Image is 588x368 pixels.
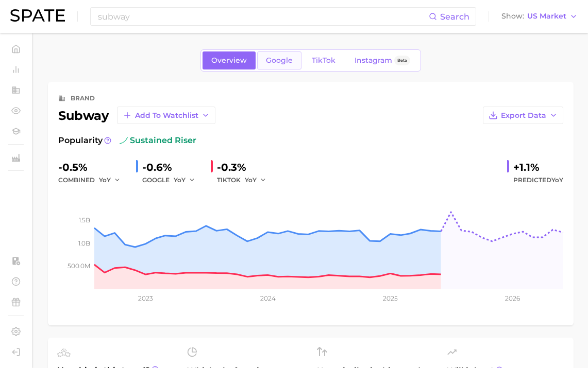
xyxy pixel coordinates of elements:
[346,51,419,69] a: InstagramBeta
[58,134,103,147] span: Popularity
[97,8,429,25] input: Search here for a brand, industry, or ingredient
[257,51,301,69] a: Google
[260,294,275,302] tspan: 2024
[397,56,407,65] span: Beta
[142,159,203,176] div: -0.6%
[10,9,65,22] img: SPATE
[211,56,247,65] span: Overview
[58,174,128,186] div: combined
[120,134,196,147] span: sustained riser
[174,174,196,186] button: YoY
[217,174,274,186] div: TIKTOK
[117,107,215,124] button: Add to Watchlist
[99,174,121,186] button: YoY
[551,176,563,184] span: YoY
[135,111,198,120] span: Add to Watchlist
[513,174,563,186] span: Predicted
[505,294,520,302] tspan: 2026
[501,13,524,19] span: Show
[58,159,128,176] div: -0.5%
[527,13,566,19] span: US Market
[8,344,24,360] a: Log out. Currently logged in with e-mail lhighfill@hunterpr.com.
[99,176,111,184] span: YoY
[217,159,274,176] div: -0.3%
[355,56,392,65] span: Instagram
[303,51,344,69] a: TikTok
[71,92,95,104] div: brand
[245,174,267,186] button: YoY
[142,174,203,186] div: GOOGLE
[245,176,257,184] span: YoY
[383,294,398,302] tspan: 2025
[58,107,215,124] div: subway
[440,12,469,22] span: Search
[312,56,335,65] span: TikTok
[483,107,563,124] button: Export Data
[174,176,186,184] span: YoY
[501,111,546,120] span: Export Data
[138,294,153,302] tspan: 2023
[266,56,293,65] span: Google
[120,136,128,145] img: sustained riser
[203,51,256,69] a: Overview
[513,159,563,176] div: +1.1%
[499,10,580,23] button: ShowUS Market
